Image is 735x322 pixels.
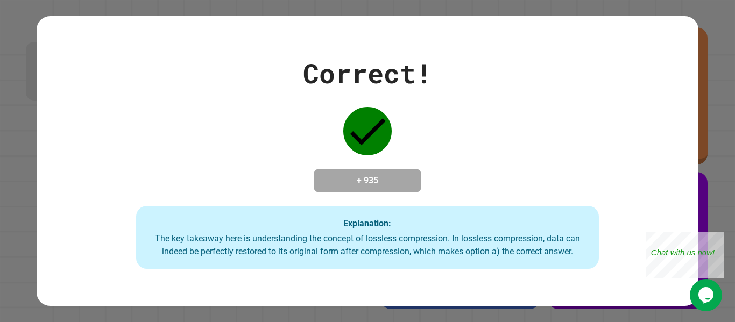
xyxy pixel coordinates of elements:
[303,53,432,94] div: Correct!
[646,232,724,278] iframe: chat widget
[343,218,391,228] strong: Explanation:
[690,279,724,311] iframe: chat widget
[324,174,411,187] h4: + 935
[147,232,589,258] div: The key takeaway here is understanding the concept of lossless compression. In lossless compressi...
